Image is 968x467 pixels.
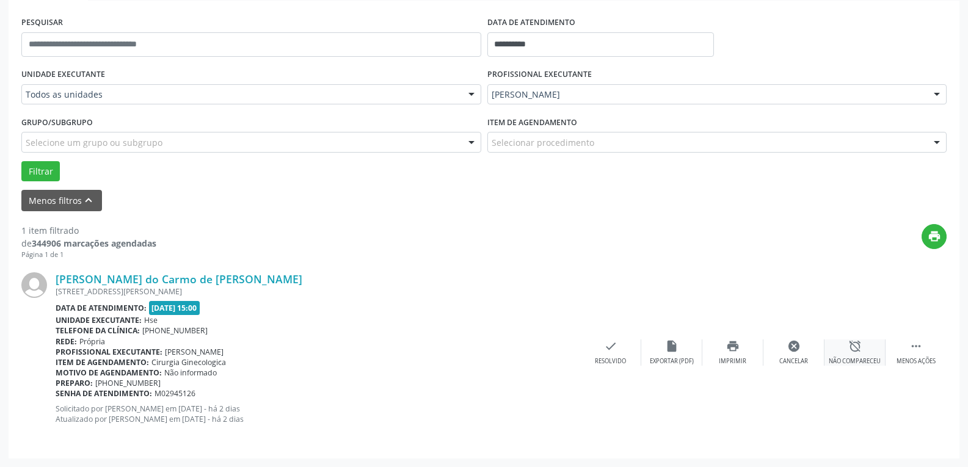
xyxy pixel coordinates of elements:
[21,161,60,182] button: Filtrar
[26,89,456,101] span: Todos as unidades
[21,272,47,298] img: img
[604,339,617,353] i: check
[82,194,95,207] i: keyboard_arrow_up
[56,404,580,424] p: Solicitado por [PERSON_NAME] em [DATE] - há 2 dias Atualizado por [PERSON_NAME] em [DATE] - há 2 ...
[56,367,162,378] b: Motivo de agendamento:
[32,237,156,249] strong: 344906 marcações agendadas
[897,357,936,366] div: Menos ações
[21,224,156,237] div: 1 item filtrado
[665,339,679,353] i: insert_drive_file
[595,357,626,366] div: Resolvido
[56,272,302,286] a: [PERSON_NAME] do Carmo de [PERSON_NAME]
[492,89,922,101] span: [PERSON_NAME]
[26,136,162,149] span: Selecione um grupo ou subgrupo
[492,136,594,149] span: Selecionar procedimento
[56,357,149,367] b: Item de agendamento:
[149,301,200,315] span: [DATE] 15:00
[165,347,224,357] span: [PERSON_NAME]
[909,339,923,353] i: 
[21,190,102,211] button: Menos filtroskeyboard_arrow_up
[719,357,746,366] div: Imprimir
[487,113,577,132] label: Item de agendamento
[487,13,575,32] label: DATA DE ATENDIMENTO
[56,347,162,357] b: Profissional executante:
[79,336,105,347] span: Própria
[56,336,77,347] b: Rede:
[21,250,156,260] div: Página 1 de 1
[56,388,152,399] b: Senha de atendimento:
[779,357,808,366] div: Cancelar
[56,286,580,297] div: [STREET_ADDRESS][PERSON_NAME]
[56,325,140,336] b: Telefone da clínica:
[56,378,93,388] b: Preparo:
[922,224,947,249] button: print
[21,113,93,132] label: Grupo/Subgrupo
[95,378,161,388] span: [PHONE_NUMBER]
[21,237,156,250] div: de
[928,230,941,243] i: print
[21,13,63,32] label: PESQUISAR
[650,357,694,366] div: Exportar (PDF)
[848,339,862,353] i: alarm_off
[142,325,208,336] span: [PHONE_NUMBER]
[829,357,881,366] div: Não compareceu
[21,65,105,84] label: UNIDADE EXECUTANTE
[164,367,217,378] span: Não informado
[151,357,226,367] span: Cirurgia Ginecologica
[144,315,158,325] span: Hse
[487,65,592,84] label: PROFISSIONAL EXECUTANTE
[787,339,801,353] i: cancel
[56,303,147,313] b: Data de atendimento:
[726,339,740,353] i: print
[155,388,195,399] span: M02945126
[56,315,142,325] b: Unidade executante:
